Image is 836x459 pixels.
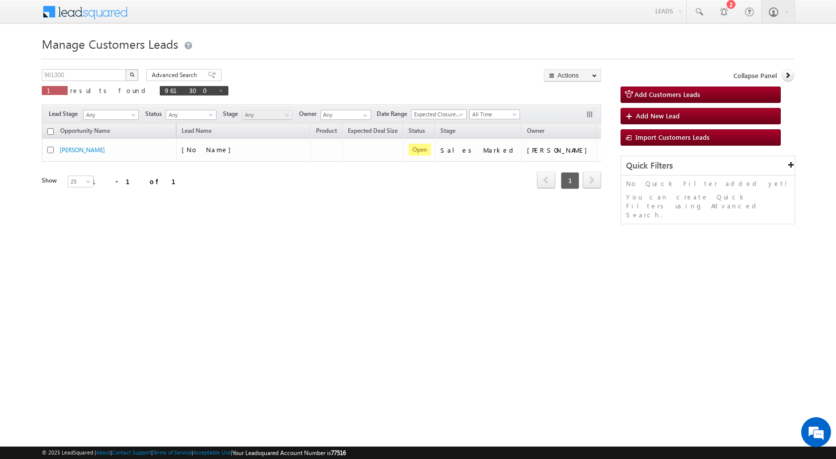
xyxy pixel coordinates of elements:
div: Quick Filters [621,156,795,176]
span: Any [166,110,213,119]
span: Import Customers Leads [635,133,710,141]
span: Actions [597,125,627,138]
span: 77516 [331,449,346,457]
span: Date Range [377,109,411,118]
a: Any [83,110,139,120]
span: 1 [561,172,579,189]
a: Contact Support [112,449,151,456]
a: Any [166,110,216,120]
span: Opportunity Name [60,127,110,134]
span: results found [70,86,149,94]
a: About [96,449,110,456]
a: Expected Deal Size [343,125,403,138]
span: Add New Lead [636,111,680,120]
a: Any [242,110,293,120]
a: 25 [68,176,94,187]
span: prev [537,172,555,188]
span: Lead Stage [49,109,82,118]
input: Check all records [47,128,54,135]
span: Any [84,110,135,119]
span: 961300 [165,86,213,94]
span: Status [145,109,166,118]
div: [PERSON_NAME] [527,146,592,155]
span: Owner [527,127,544,134]
a: prev [537,173,555,188]
span: Lead Name [177,125,216,138]
button: Actions [544,69,601,82]
span: next [583,172,601,188]
a: next [583,173,601,188]
div: Show [42,176,60,185]
img: Search [129,72,134,77]
div: Sales Marked [440,146,517,155]
span: Expected Deal Size [348,127,398,134]
span: Expected Closure Date [412,110,463,119]
span: Any [242,110,290,119]
span: Add Customers Leads [634,90,700,98]
div: 1 - 1 of 1 [92,176,188,187]
a: Show All Items [358,110,370,120]
a: Opportunity Name [55,125,115,138]
span: © 2025 LeadSquared | | | | | [42,448,346,458]
p: No Quick Filter added yet! [626,179,790,188]
a: All Time [469,109,520,119]
span: Stage [223,109,242,118]
span: [No Name] [182,145,236,154]
a: Stage [435,125,460,138]
span: Manage Customers Leads [42,36,178,52]
a: Status [404,125,430,138]
input: Type to Search [320,110,371,120]
span: Advanced Search [152,71,200,80]
a: Expected Closure Date [411,109,467,119]
span: 1 [47,86,63,94]
a: Terms of Service [153,449,192,456]
span: Stage [440,127,455,134]
a: Acceptable Use [193,449,231,456]
span: All Time [470,110,517,119]
span: Product [316,127,337,134]
span: Collapse Panel [733,71,777,80]
p: You can create Quick Filters using Advanced Search. [626,192,790,219]
span: Owner [299,109,320,118]
span: Open [409,144,431,156]
span: 25 [68,177,95,186]
a: [PERSON_NAME] [60,146,105,154]
span: Your Leadsquared Account Number is [232,449,346,457]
